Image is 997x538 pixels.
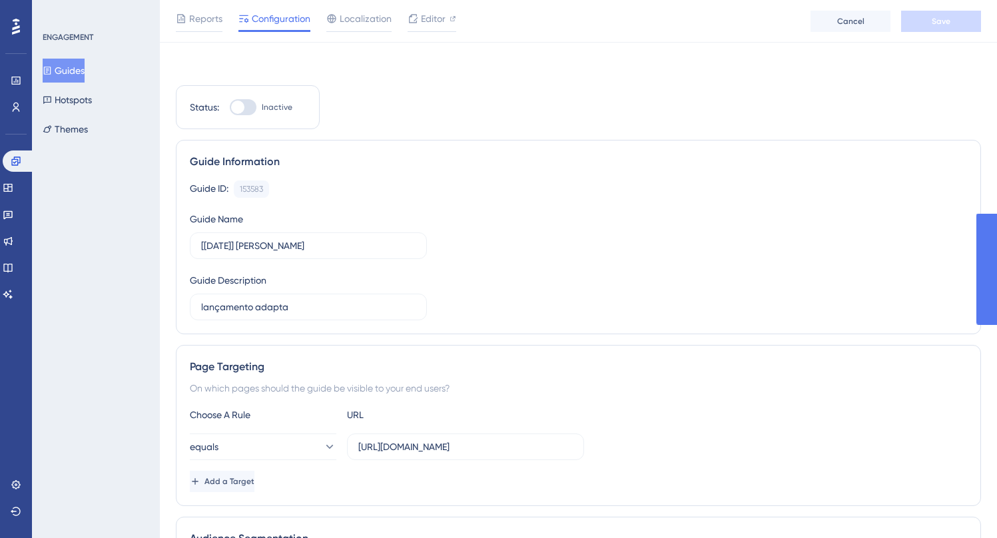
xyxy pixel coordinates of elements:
div: ENGAGEMENT [43,32,93,43]
button: equals [190,433,336,460]
div: Guide Information [190,154,967,170]
input: Type your Guide’s Description here [201,300,416,314]
span: Configuration [252,11,310,27]
div: On which pages should the guide be visible to your end users? [190,380,967,396]
div: 153583 [240,184,263,194]
div: Choose A Rule [190,407,336,423]
span: Localization [340,11,392,27]
button: Guides [43,59,85,83]
button: Themes [43,117,88,141]
span: Save [932,16,950,27]
span: Cancel [837,16,864,27]
span: Reports [189,11,222,27]
button: Cancel [811,11,890,32]
span: equals [190,439,218,455]
span: Inactive [262,102,292,113]
button: Add a Target [190,471,254,492]
div: Guide Name [190,211,243,227]
iframe: UserGuiding AI Assistant Launcher [941,485,981,525]
input: Type your Guide’s Name here [201,238,416,253]
span: Add a Target [204,476,254,487]
div: URL [347,407,494,423]
input: yourwebsite.com/path [358,439,573,454]
div: Guide Description [190,272,266,288]
div: Page Targeting [190,359,967,375]
div: Guide ID: [190,180,228,198]
button: Save [901,11,981,32]
span: Editor [421,11,446,27]
button: Hotspots [43,88,92,112]
div: Status: [190,99,219,115]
